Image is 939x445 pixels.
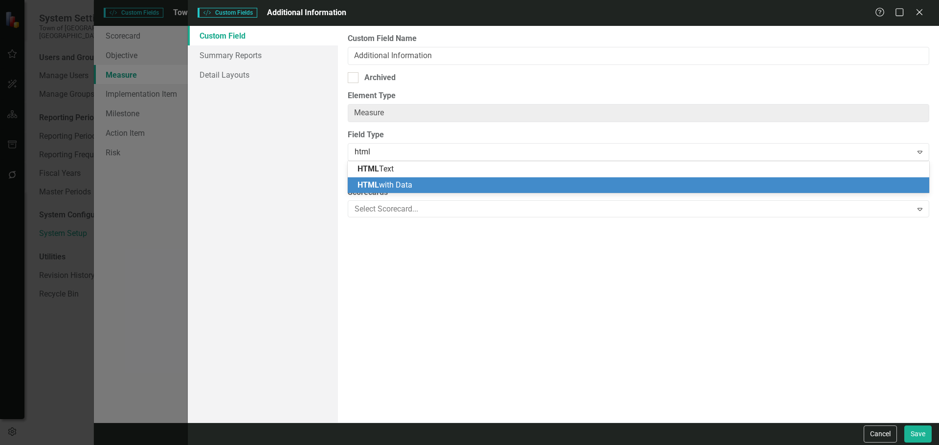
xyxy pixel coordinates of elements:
button: Save [904,425,932,443]
span: with Data [358,180,412,190]
span: HTML [358,164,379,173]
span: HTML [358,180,379,190]
input: Custom Field Name [348,47,929,65]
span: Custom Fields [198,8,257,18]
label: Custom Field Name [348,33,929,44]
span: Text [358,164,394,173]
label: Field Type [348,129,929,141]
span: Additional Information [267,8,346,17]
button: Cancel [864,425,897,443]
a: Custom Field [188,26,338,45]
div: Archived [364,72,396,84]
a: Detail Layouts [188,65,338,85]
label: Element Type [348,90,929,102]
a: Summary Reports [188,45,338,65]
